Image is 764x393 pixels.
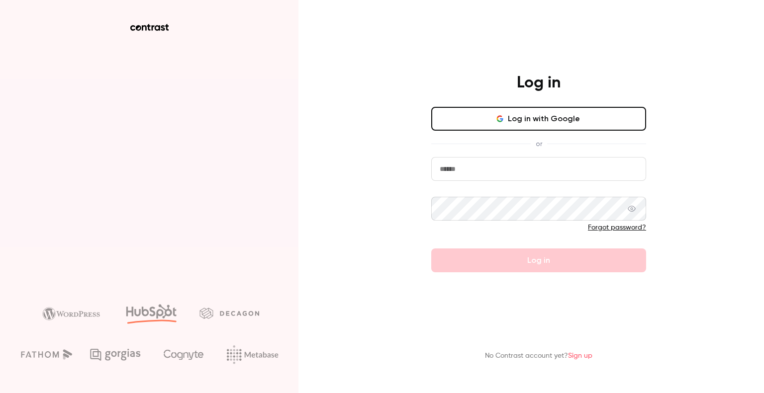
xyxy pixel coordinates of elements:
[568,352,592,359] a: Sign up
[588,224,646,231] a: Forgot password?
[431,107,646,131] button: Log in with Google
[531,139,547,149] span: or
[517,73,561,93] h4: Log in
[485,351,592,361] p: No Contrast account yet?
[199,308,259,318] img: decagon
